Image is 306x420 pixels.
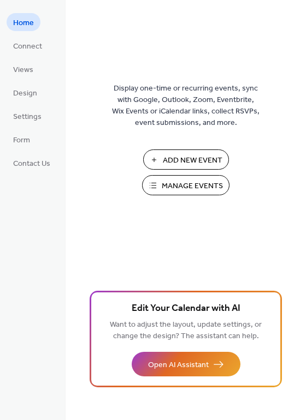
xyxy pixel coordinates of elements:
a: Settings [7,107,48,125]
span: Connect [13,41,42,52]
span: Views [13,64,33,76]
span: Open AI Assistant [148,359,209,371]
span: Display one-time or recurring events, sync with Google, Outlook, Zoom, Eventbrite, Wix Events or ... [112,83,260,129]
a: Connect [7,37,49,55]
span: Edit Your Calendar with AI [132,301,240,316]
span: Form [13,135,30,146]
span: Settings [13,111,42,123]
span: Add New Event [163,155,222,166]
span: Contact Us [13,158,50,170]
span: Want to adjust the layout, update settings, or change the design? The assistant can help. [110,317,262,344]
span: Home [13,17,34,29]
a: Home [7,13,40,31]
button: Manage Events [142,175,229,195]
a: Views [7,60,40,78]
a: Contact Us [7,154,57,172]
button: Add New Event [143,149,229,170]
span: Manage Events [162,181,223,192]
a: Form [7,130,37,148]
span: Design [13,88,37,99]
a: Design [7,83,44,101]
button: Open AI Assistant [132,352,240,376]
